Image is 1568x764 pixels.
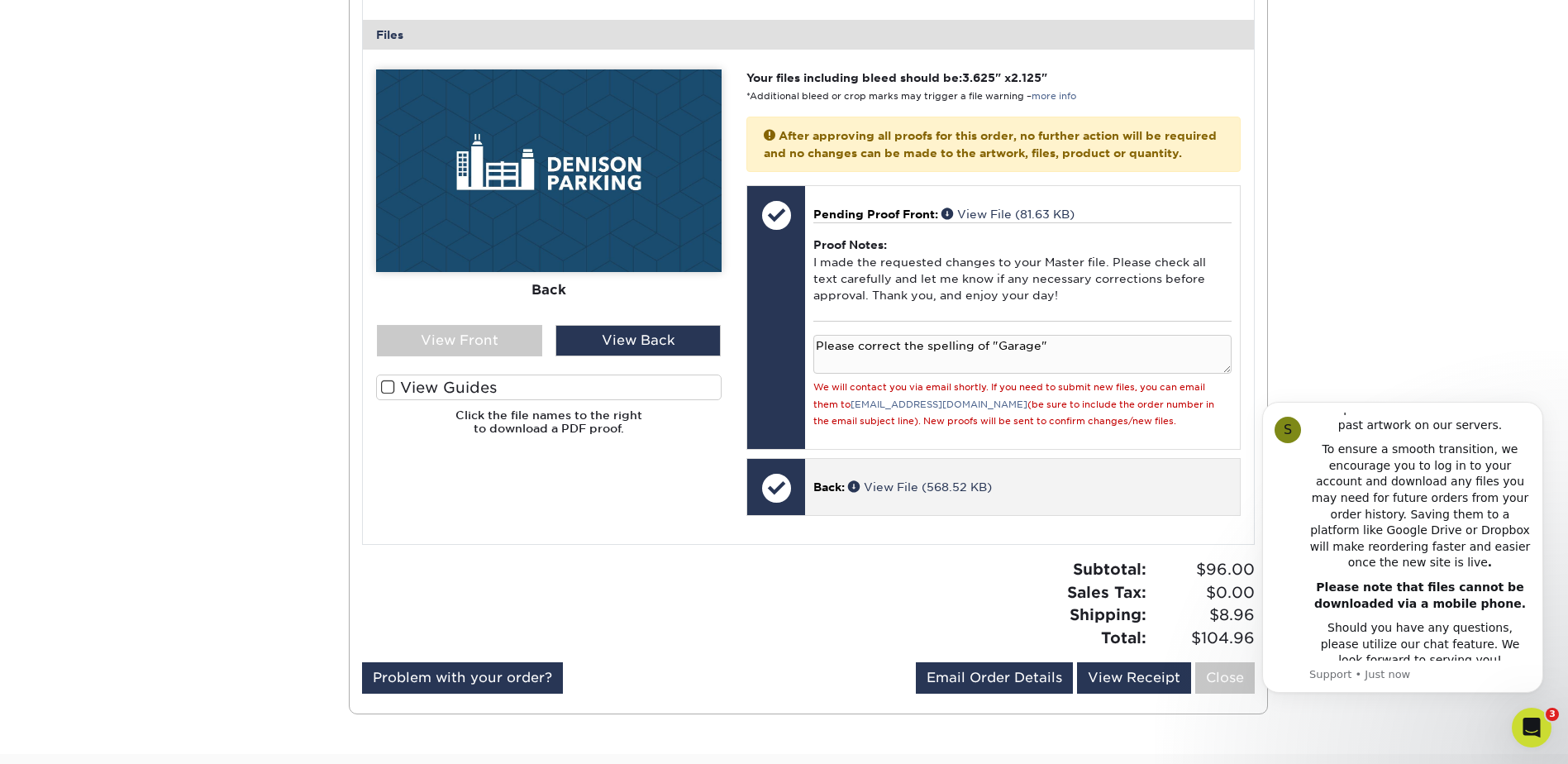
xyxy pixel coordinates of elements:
strong: After approving all proofs for this order, no further action will be required and no changes can ... [764,129,1217,159]
strong: Subtotal: [1073,560,1146,578]
span: $8.96 [1151,604,1255,627]
div: Files [363,20,1254,50]
span: $96.00 [1151,558,1255,581]
a: Close [1195,662,1255,694]
h6: Click the file names to the right to download a PDF proof. [376,408,722,449]
div: View Back [555,325,721,356]
a: Email Order Details [916,662,1073,694]
a: [EMAIL_ADDRESS][DOMAIN_NAME] [851,399,1027,410]
a: View Receipt [1077,662,1191,694]
small: *Additional bleed or crop marks may trigger a file warning – [746,91,1076,102]
div: I made the requested changes to your Master file. Please check all text carefully and let me know... [813,222,1231,321]
strong: Sales Tax: [1067,583,1146,601]
div: Back [376,272,722,308]
label: View Guides [376,375,722,400]
a: Problem with your order? [362,662,563,694]
span: 3 [1546,708,1559,721]
span: 3.625 [962,71,995,84]
strong: Total: [1101,628,1146,647]
a: more info [1032,91,1076,102]
strong: Your files including bleed should be: " x " [746,71,1047,84]
span: Pending Proof Front: [813,208,938,221]
div: View Front [377,325,542,356]
a: View File (568.52 KB) [848,480,992,494]
a: View File (81.63 KB) [941,208,1075,221]
iframe: Intercom live chat [1512,708,1551,747]
small: We will contact you via email shortly. If you need to submit new files, you can email them to (be... [813,382,1214,427]
span: $0.00 [1151,581,1255,604]
iframe: Intercom notifications message [1237,377,1568,719]
span: Back: [813,480,845,494]
span: $104.96 [1151,627,1255,650]
span: 2.125 [1011,71,1041,84]
strong: Proof Notes: [813,238,887,251]
strong: Shipping: [1070,605,1146,623]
